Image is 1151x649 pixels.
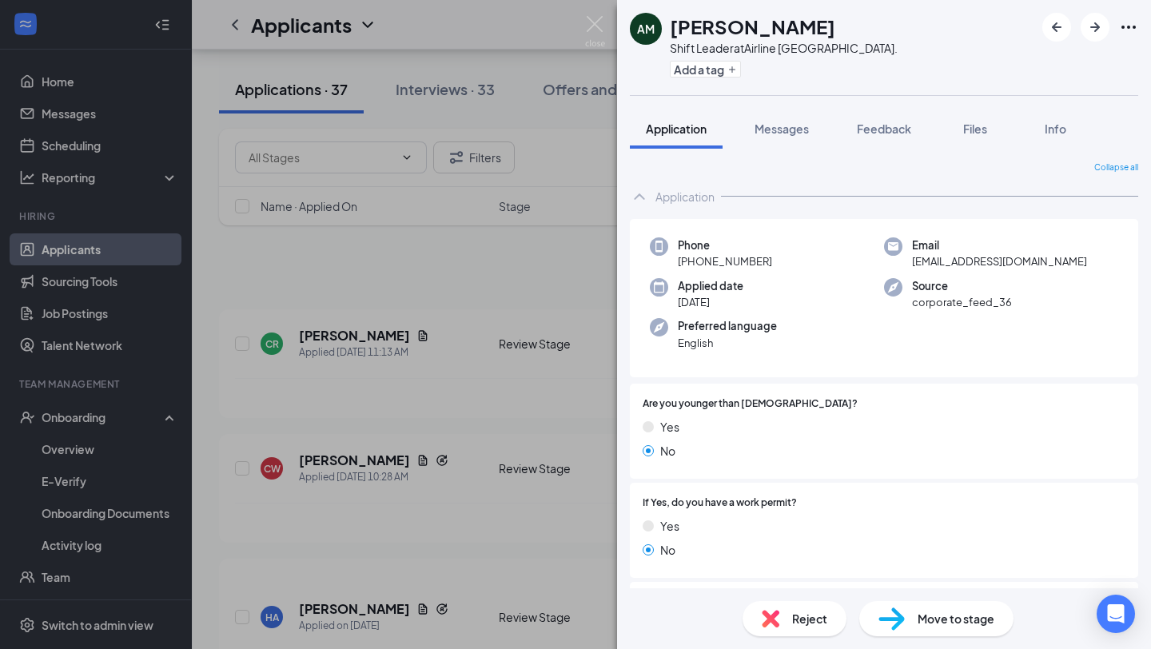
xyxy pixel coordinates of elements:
span: [DATE] [678,294,743,310]
svg: ChevronUp [630,187,649,206]
span: Files [963,121,987,136]
svg: Ellipses [1119,18,1138,37]
span: Email [912,237,1087,253]
span: Applied date [678,278,743,294]
span: Source [912,278,1012,294]
span: Application [646,121,707,136]
div: AM [637,21,655,37]
button: ArrowRight [1081,13,1109,42]
button: ArrowLeftNew [1042,13,1071,42]
span: Are you younger than [DEMOGRAPHIC_DATA]? [643,396,858,412]
span: Reject [792,610,827,627]
h1: [PERSON_NAME] [670,13,835,40]
div: Shift Leader at Airline [GEOGRAPHIC_DATA]. [670,40,898,56]
span: Yes [660,517,679,535]
button: PlusAdd a tag [670,61,741,78]
div: Application [655,189,715,205]
span: No [660,442,675,460]
span: Info [1045,121,1066,136]
span: Messages [755,121,809,136]
span: If Yes, do you have a work permit? [643,496,797,511]
svg: Plus [727,65,737,74]
span: corporate_feed_36 [912,294,1012,310]
span: [EMAIL_ADDRESS][DOMAIN_NAME] [912,253,1087,269]
span: Yes [660,418,679,436]
svg: ArrowRight [1085,18,1105,37]
svg: ArrowLeftNew [1047,18,1066,37]
span: Preferred language [678,318,777,334]
span: Collapse all [1094,161,1138,174]
div: Open Intercom Messenger [1097,595,1135,633]
span: Feedback [857,121,911,136]
span: English [678,335,777,351]
span: Phone [678,237,772,253]
span: [PHONE_NUMBER] [678,253,772,269]
span: No [660,541,675,559]
span: Move to stage [918,610,994,627]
